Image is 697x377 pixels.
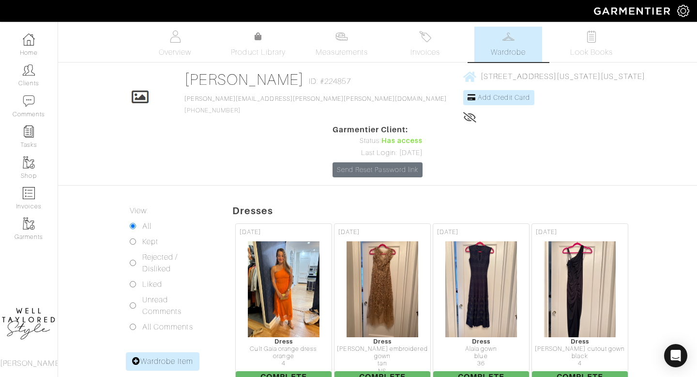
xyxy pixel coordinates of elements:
[433,353,529,360] div: blue
[334,360,430,367] div: tan
[419,31,431,43] img: orders-27d20c2124de7fd6de4e0e44c1d41de31381a507db9b33961299e4e07d508b8c.svg
[478,94,530,101] span: Add Credit Card
[502,31,515,43] img: wardrobe-487a4870c1b7c33e795ec22d11cfc2ed9d08956e64fb3008fe2437562e282088.svg
[169,31,181,43] img: basicinfo-40fd8af6dae0f16599ec9e87c0ef1c0a1fdea2edbe929e3d69a839185d80c458.svg
[232,205,697,217] h5: Dresses
[236,346,332,353] div: Cult Gaia orange dress
[463,90,534,105] a: Add Credit Card
[532,360,628,367] div: 4
[532,338,628,345] div: Dress
[126,352,199,371] a: Wardrobe Item
[236,353,332,360] div: orange
[391,27,459,62] a: Invoices
[23,64,35,76] img: clients-icon-6bae9207a08558b7cb47a8932f037763ab4055f8c8b6bfacd5dc20c3e0201464.png
[338,228,360,237] span: [DATE]
[141,27,209,62] a: Overview
[333,136,423,146] div: Status:
[445,241,518,338] img: Koh7kQWk4qYxUqSqHCxEWnfj
[23,157,35,169] img: garments-icon-b7da505a4dc4fd61783c78ac3ca0ef83fa9d6f193b1c9dc38574b1d14d53ca28.png
[334,338,430,345] div: Dress
[433,360,529,367] div: 36
[308,27,376,62] a: Measurements
[23,126,35,138] img: reminder-icon-8004d30b9f0a5d33ae49ab947aed9ed385cf756f9e5892f1edd6e32f2345188e.png
[23,95,35,107] img: comment-icon-a0a6a9ef722e966f86d9cbdc48e553b5cf19dbc54f86b18d962a5391bc8f6eb6.png
[159,47,191,58] span: Overview
[236,338,332,345] div: Dress
[491,47,526,58] span: Wardrobe
[544,241,617,338] img: GpC8pUziDRNw3LrDJdXFxY7J
[437,228,458,237] span: [DATE]
[333,124,423,136] span: Garmentier Client:
[142,236,158,248] label: Kept
[381,136,423,146] span: Has access
[184,95,446,102] a: [PERSON_NAME][EMAIL_ADDRESS][PERSON_NAME][PERSON_NAME][DOMAIN_NAME]
[532,346,628,353] div: [PERSON_NAME] cutout gown
[23,187,35,199] img: orders-icon-0abe47150d42831381b5fb84f609e132dff9fe21cb692f30cb5eec754e2cba89.png
[433,346,529,353] div: Alaïa gown
[231,47,286,58] span: Product Library
[142,220,152,232] label: All
[570,47,613,58] span: Look Books
[236,360,332,367] div: 4
[23,218,35,230] img: garments-icon-b7da505a4dc4fd61783c78ac3ca0ef83fa9d6f193b1c9dc38574b1d14d53ca28.png
[130,205,148,217] label: View:
[433,338,529,345] div: Dress
[589,2,677,19] img: garmentier-logo-header-white-b43fb05a5012e4ada735d5af1a66efaba907eab6374d6393d1fbf88cb4ef424d.png
[558,27,625,62] a: Look Books
[316,47,368,58] span: Measurements
[335,31,348,43] img: measurements-466bbee1fd09ba9460f595b01e5d73f9e2bff037440d3c8f018324cb6cdf7a4a.svg
[240,228,261,237] span: [DATE]
[247,241,320,338] img: oQxnCXMaMfsuLikwgeG5ny2A
[677,5,689,17] img: gear-icon-white-bd11855cb880d31180b6d7d6211b90ccbf57a29d726f0c71d8c61bd08dd39cc2.png
[142,294,208,317] label: Unread Comments
[586,31,598,43] img: todo-9ac3debb85659649dc8f770b8b6100bb5dab4b48dedcbae339e5042a72dfd3cc.svg
[536,228,557,237] span: [DATE]
[333,148,423,158] div: Last Login: [DATE]
[346,241,419,338] img: jhkAizhVEWE9tMJ1Gmj6kGDM
[410,47,440,58] span: Invoices
[142,279,162,290] label: Liked
[184,71,304,88] a: [PERSON_NAME]
[142,321,193,333] label: All Comments
[184,95,446,114] span: [PHONE_NUMBER]
[664,344,687,367] div: Open Intercom Messenger
[463,70,645,82] a: [STREET_ADDRESS][US_STATE][US_STATE]
[309,76,351,87] span: ID: #224857
[142,251,208,275] label: Rejected / Disliked
[334,346,430,361] div: [PERSON_NAME] embroidered gown
[23,33,35,46] img: dashboard-icon-dbcd8f5a0b271acd01030246c82b418ddd0df26cd7fceb0bd07c9910d44c42f6.png
[334,368,430,375] div: NS
[333,162,423,177] a: Send Reset Password link
[225,31,292,58] a: Product Library
[532,353,628,360] div: black
[474,27,542,62] a: Wardrobe
[481,72,645,81] span: [STREET_ADDRESS][US_STATE][US_STATE]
